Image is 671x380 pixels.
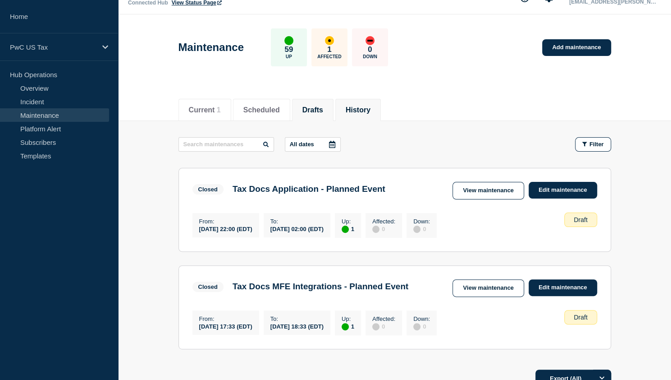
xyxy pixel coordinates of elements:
[413,315,430,322] p: Down :
[233,184,385,194] h3: Tax Docs Application - Planned Event
[243,106,280,114] button: Scheduled
[372,323,379,330] div: disabled
[413,323,420,330] div: disabled
[199,225,252,232] div: [DATE] 22:00 (EDT)
[302,106,323,114] button: Drafts
[342,225,354,233] div: 1
[564,310,597,324] div: Draft
[413,226,420,233] div: disabled
[325,36,334,45] div: affected
[542,39,611,56] a: Add maintenance
[286,54,292,59] p: Up
[199,218,252,225] p: From :
[564,213,597,227] div: Draft
[217,106,221,114] span: 1
[10,43,96,51] p: PwC US Tax
[365,36,374,45] div: down
[413,218,430,225] p: Down :
[327,45,331,54] p: 1
[372,226,379,233] div: disabled
[368,45,372,54] p: 0
[342,322,354,330] div: 1
[452,182,524,199] a: View maintenance
[363,54,377,59] p: Down
[199,322,252,330] div: [DATE] 17:33 (EDT)
[270,315,324,322] p: To :
[284,45,293,54] p: 59
[270,218,324,225] p: To :
[178,41,244,54] h1: Maintenance
[342,315,354,322] p: Up :
[285,137,341,152] button: All dates
[413,225,430,233] div: 0
[233,282,408,292] h3: Tax Docs MFE Integrations - Planned Event
[290,141,314,148] p: All dates
[198,283,218,290] div: Closed
[575,137,611,152] button: Filter
[346,106,370,114] button: History
[529,279,597,296] a: Edit maintenance
[178,137,274,152] input: Search maintenances
[413,322,430,330] div: 0
[270,322,324,330] div: [DATE] 18:33 (EDT)
[589,141,604,148] span: Filter
[189,106,221,114] button: Current 1
[529,182,597,199] a: Edit maintenance
[372,315,395,322] p: Affected :
[317,54,341,59] p: Affected
[452,279,524,297] a: View maintenance
[270,225,324,232] div: [DATE] 02:00 (EDT)
[372,322,395,330] div: 0
[372,225,395,233] div: 0
[198,186,218,193] div: Closed
[372,218,395,225] p: Affected :
[284,36,293,45] div: up
[199,315,252,322] p: From :
[342,323,349,330] div: up
[342,218,354,225] p: Up :
[342,226,349,233] div: up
